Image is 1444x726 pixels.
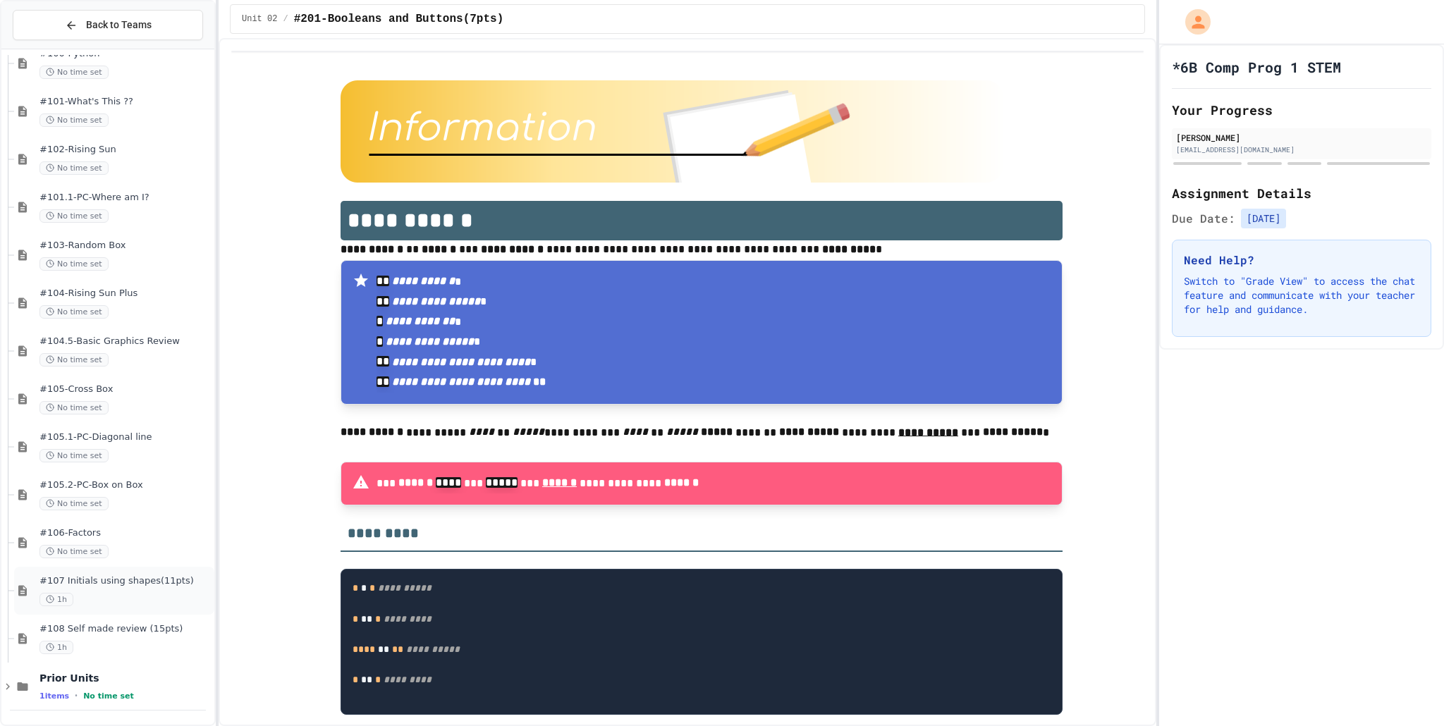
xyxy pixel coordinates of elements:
button: Back to Teams [13,10,203,40]
span: 1h [39,641,73,654]
span: No time set [39,305,109,319]
span: No time set [39,257,109,271]
span: #108 Self made review (15pts) [39,623,212,635]
span: #105.2-PC-Box on Box [39,479,212,491]
span: #107 Initials using shapes(11pts) [39,575,212,587]
span: No time set [39,545,109,558]
span: No time set [83,691,134,701]
span: #101-What's This ?? [39,96,212,108]
span: No time set [39,449,109,462]
span: / [283,13,288,25]
span: #104.5-Basic Graphics Review [39,336,212,347]
h1: *6B Comp Prog 1 STEM [1172,57,1341,77]
span: Unit 02 [242,13,277,25]
span: 1 items [39,691,69,701]
span: #102-Rising Sun [39,144,212,156]
span: No time set [39,66,109,79]
span: #201-Booleans and Buttons(7pts) [294,11,504,27]
span: #101.1-PC-Where am I? [39,192,212,204]
span: No time set [39,401,109,414]
span: No time set [39,209,109,223]
p: Switch to "Grade View" to access the chat feature and communicate with your teacher for help and ... [1184,274,1419,316]
span: #105.1-PC-Diagonal line [39,431,212,443]
h2: Your Progress [1172,100,1431,120]
span: No time set [39,113,109,127]
span: No time set [39,353,109,367]
div: My Account [1170,6,1214,38]
span: [DATE] [1241,209,1286,228]
h3: Need Help? [1184,252,1419,269]
span: No time set [39,497,109,510]
span: #105-Cross Box [39,383,212,395]
div: [PERSON_NAME] [1176,131,1427,144]
span: #104-Rising Sun Plus [39,288,212,300]
span: 1h [39,593,73,606]
span: Prior Units [39,672,212,684]
span: Due Date: [1172,210,1235,227]
span: Back to Teams [86,18,152,32]
div: [EMAIL_ADDRESS][DOMAIN_NAME] [1176,144,1427,155]
span: #106-Factors [39,527,212,539]
h2: Assignment Details [1172,183,1431,203]
span: • [75,690,78,701]
span: No time set [39,161,109,175]
span: #103-Random Box [39,240,212,252]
